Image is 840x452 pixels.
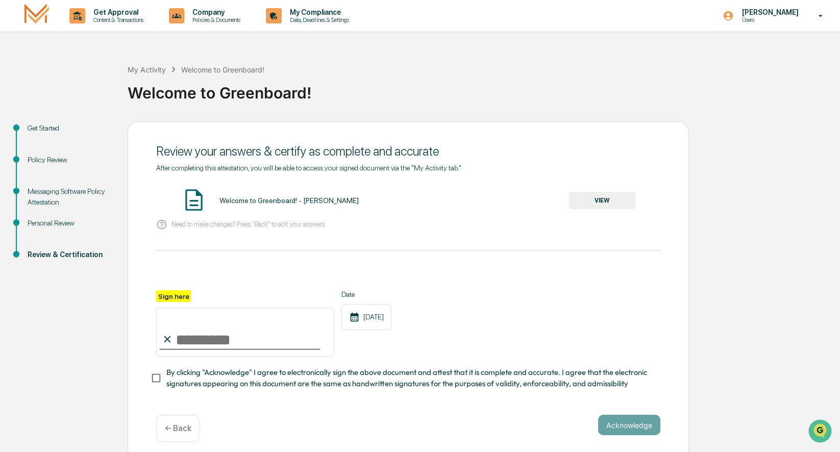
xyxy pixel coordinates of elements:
[10,130,18,138] div: 🖐️
[10,78,29,96] img: 1746055101610-c473b297-6a78-478c-a979-82029cc54cd1
[28,186,111,208] div: Messaging Software Policy Attestation
[174,81,186,93] button: Start new chat
[734,8,804,16] p: [PERSON_NAME]
[28,218,111,229] div: Personal Review
[6,144,68,162] a: 🔎Data Lookup
[156,144,660,159] div: Review your answers & certify as complete and accurate
[20,129,66,139] span: Preclearance
[10,149,18,157] div: 🔎
[156,164,461,172] span: After completing this attestation, you will be able to access your signed document via the "My Ac...
[102,173,123,181] span: Pylon
[282,16,354,23] p: Data, Deadlines & Settings
[72,172,123,181] a: Powered byPylon
[28,123,111,134] div: Get Started
[24,4,49,28] img: logo
[28,155,111,165] div: Policy Review
[807,418,835,446] iframe: Open customer support
[181,187,207,213] img: Document Icon
[6,124,70,143] a: 🖐️Preclearance
[171,220,325,228] p: Need to make changes? Press "Back" to edit your answers
[156,290,191,302] label: Sign here
[20,148,64,158] span: Data Lookup
[341,290,391,298] label: Date
[128,76,835,102] div: Welcome to Greenboard!
[10,21,186,38] p: How can we help?
[734,16,804,23] p: Users
[70,124,131,143] a: 🗄️Attestations
[569,192,635,209] button: VIEW
[35,78,167,88] div: Start new chat
[28,249,111,260] div: Review & Certification
[85,8,149,16] p: Get Approval
[184,16,245,23] p: Policies & Documents
[282,8,354,16] p: My Compliance
[165,423,191,433] p: ← Back
[35,88,129,96] div: We're available if you need us!
[341,304,391,330] div: [DATE]
[74,130,82,138] div: 🗄️
[598,415,660,435] button: Acknowledge
[128,65,166,74] div: My Activity
[85,16,149,23] p: Content & Transactions
[166,367,652,390] span: By clicking "Acknowledge" I agree to electronically sign the above document and attest that it is...
[84,129,127,139] span: Attestations
[184,8,245,16] p: Company
[219,196,359,205] div: Welcome to Greenboard! - [PERSON_NAME]
[181,65,264,74] div: Welcome to Greenboard!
